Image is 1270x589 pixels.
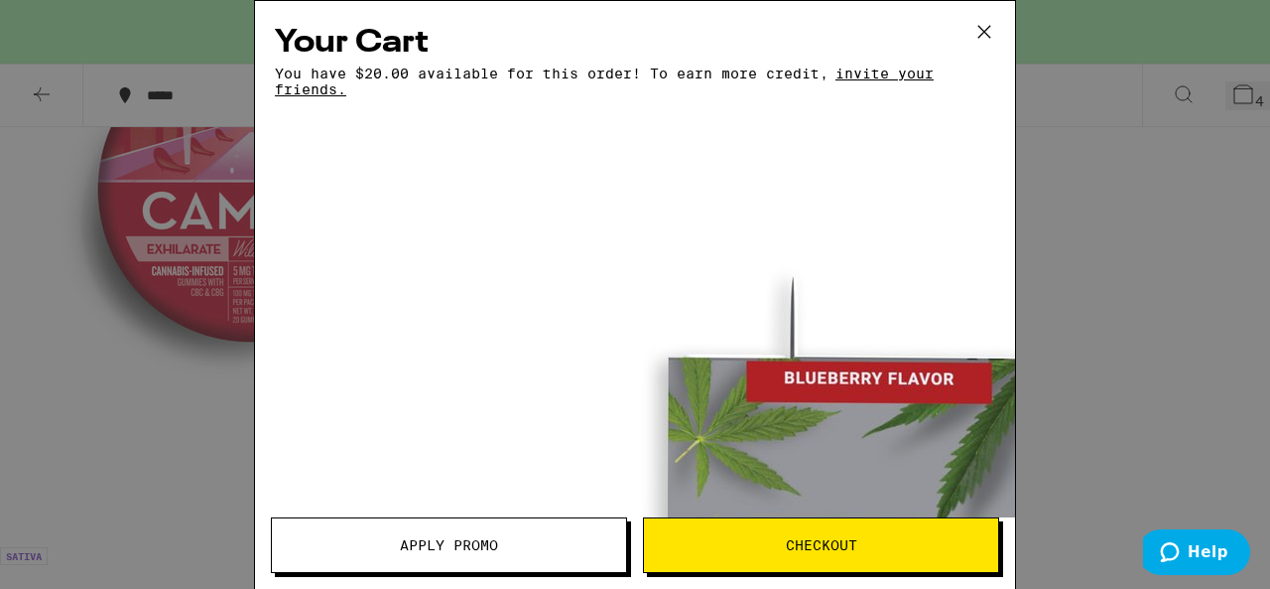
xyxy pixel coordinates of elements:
[400,538,498,552] span: Apply Promo
[275,66,995,97] div: You have $20.00 available for this order! To earn more credit,invite your friends.
[643,517,999,573] button: Checkout
[271,517,627,573] button: Apply Promo
[275,66,934,97] span: invite your friends.
[1143,529,1250,579] iframe: Opens a widget where you can find more information
[275,21,995,66] h2: Your Cart
[786,538,857,552] span: Checkout
[275,66,828,81] span: You have $20.00 available for this order! To earn more credit,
